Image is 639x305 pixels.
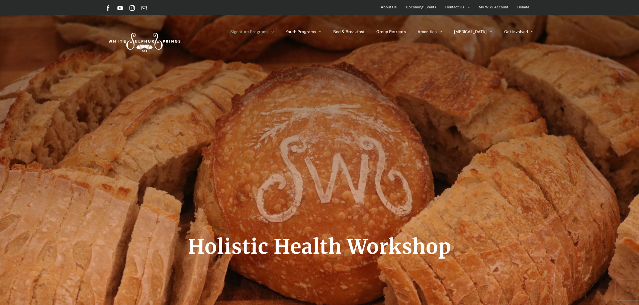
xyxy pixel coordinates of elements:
span: Group Retreats [376,30,406,34]
span: Upcoming Events [406,2,436,12]
span: Get Involved [504,30,528,34]
span: [MEDICAL_DATA] [454,30,487,34]
a: Signature Programs [230,15,274,49]
span: Signature Programs [230,30,268,34]
span: Bed & Breakfast [333,30,365,34]
a: Group Retreats [376,15,406,49]
span: Holistic Health Workshop [188,234,451,259]
span: Contact Us [445,2,464,12]
img: White Sulphur Springs Logo [105,25,182,57]
span: Amenities [418,30,437,34]
a: Amenities [418,15,442,49]
a: Bed & Breakfast [333,15,365,49]
a: Youth Programs [286,15,322,49]
span: Youth Programs [286,30,316,34]
span: About Us [381,2,397,12]
a: [MEDICAL_DATA] [454,15,492,49]
span: My WSS Account [479,2,508,12]
span: Donate [517,2,529,12]
a: Get Involved [504,15,534,49]
nav: Main Menu [230,15,534,49]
